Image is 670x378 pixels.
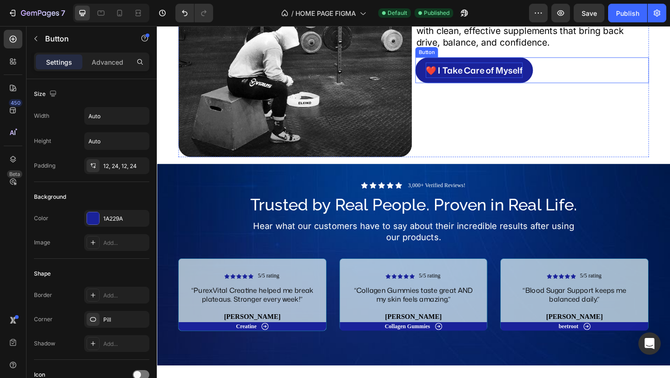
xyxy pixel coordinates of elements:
[85,133,149,149] input: Auto
[92,57,123,67] p: Advanced
[34,193,66,201] div: Background
[34,162,55,170] div: Padding
[34,112,49,120] div: Width
[638,332,661,355] div: Open Intercom Messenger
[248,323,297,331] p: Collagen Gummies
[103,162,147,170] div: 12, 24, 12, 24
[7,182,551,207] h2: Trusted by Real People. Proven in Real Life.
[36,283,172,302] p: “PurexVital Creatine helped me break plateaus. Stronger every week!”
[4,4,69,22] button: 7
[283,24,304,33] div: Button
[295,8,356,18] span: HOME PAGE FIGMA
[157,26,670,378] iframe: Design area
[273,169,335,177] p: 3,000+ Verified Reviews!
[386,283,523,302] p: “Blood Sugar Support keeps me balanced daily.”
[175,4,213,22] div: Undo/Redo
[582,9,597,17] span: Save
[85,108,149,124] input: Auto
[291,8,294,18] span: /
[61,7,65,19] p: 7
[281,34,409,62] a: ❤️ I Take Care of Myself
[437,323,459,331] p: beetroot
[103,215,147,223] div: 1A229A
[45,33,124,44] p: Button
[34,339,55,348] div: Shadow
[424,9,449,17] span: Published
[386,311,523,321] p: [PERSON_NAME]
[9,99,22,107] div: 450
[608,4,647,22] button: Publish
[34,270,51,278] div: Shape
[461,268,484,276] p: 5/5 rating
[103,291,147,300] div: Add...
[616,8,639,18] div: Publish
[110,268,133,276] p: 5/5 rating
[34,214,48,223] div: Color
[292,40,398,56] p: ❤️ I Take Care of Myself
[211,283,348,302] p: “Collagen Gummies taste great AND my skin feels amazing.”
[103,340,147,348] div: Add...
[103,316,147,324] div: Pill
[34,315,53,324] div: Corner
[34,238,50,247] div: Image
[46,57,72,67] p: Settings
[388,9,407,17] span: Default
[86,323,108,331] p: Creatine
[7,170,22,178] div: Beta
[285,268,308,276] p: 5/5 rating
[34,137,51,145] div: Height
[34,88,59,101] div: Size
[101,211,457,236] p: Hear what our customers have to say about their incredible results after using our products.
[211,311,348,321] p: [PERSON_NAME]
[34,291,52,299] div: Border
[103,239,147,247] div: Add...
[36,311,172,321] p: [PERSON_NAME]
[574,4,604,22] button: Save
